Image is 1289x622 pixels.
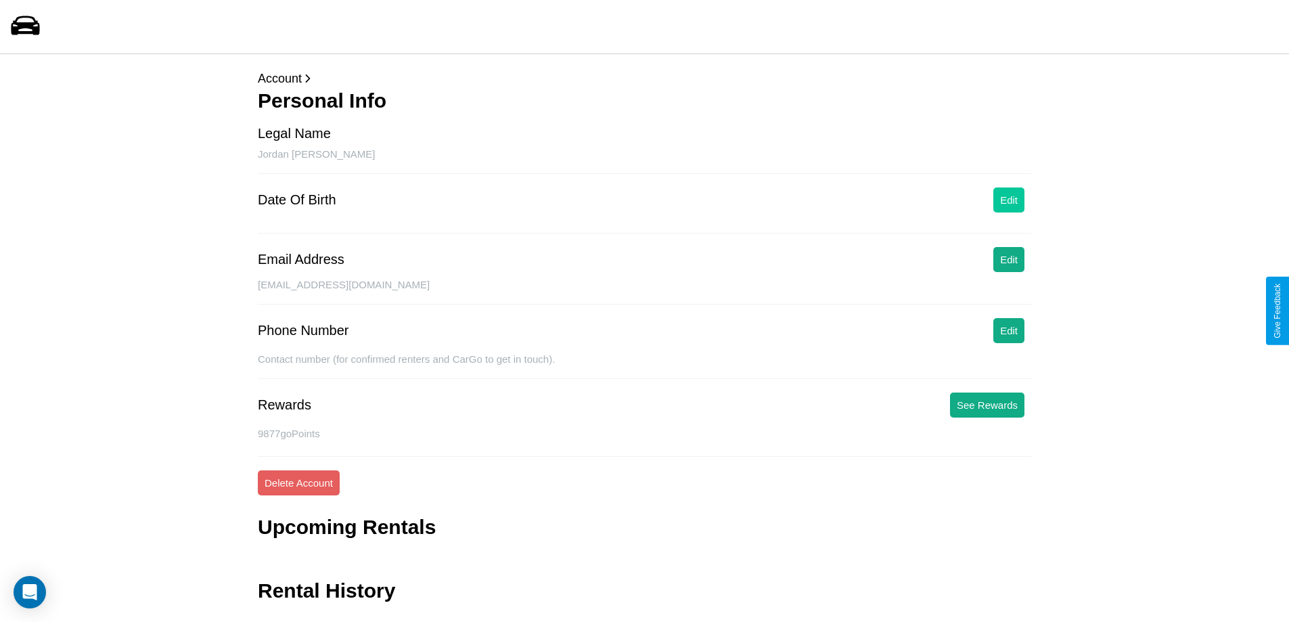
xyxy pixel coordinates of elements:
div: Date Of Birth [258,192,336,208]
div: Phone Number [258,323,349,338]
button: Edit [993,247,1024,272]
button: Delete Account [258,470,340,495]
button: Edit [993,318,1024,343]
div: Give Feedback [1273,284,1282,338]
h3: Personal Info [258,89,1031,112]
div: Jordan [PERSON_NAME] [258,148,1031,174]
p: 9877 goPoints [258,424,1031,443]
div: Open Intercom Messenger [14,576,46,608]
h3: Rental History [258,579,395,602]
button: See Rewards [950,393,1024,418]
button: Edit [993,187,1024,213]
div: Contact number (for confirmed renters and CarGo to get in touch). [258,353,1031,379]
div: [EMAIL_ADDRESS][DOMAIN_NAME] [258,279,1031,305]
div: Rewards [258,397,311,413]
div: Email Address [258,252,344,267]
h3: Upcoming Rentals [258,516,436,539]
div: Legal Name [258,126,331,141]
p: Account [258,68,1031,89]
